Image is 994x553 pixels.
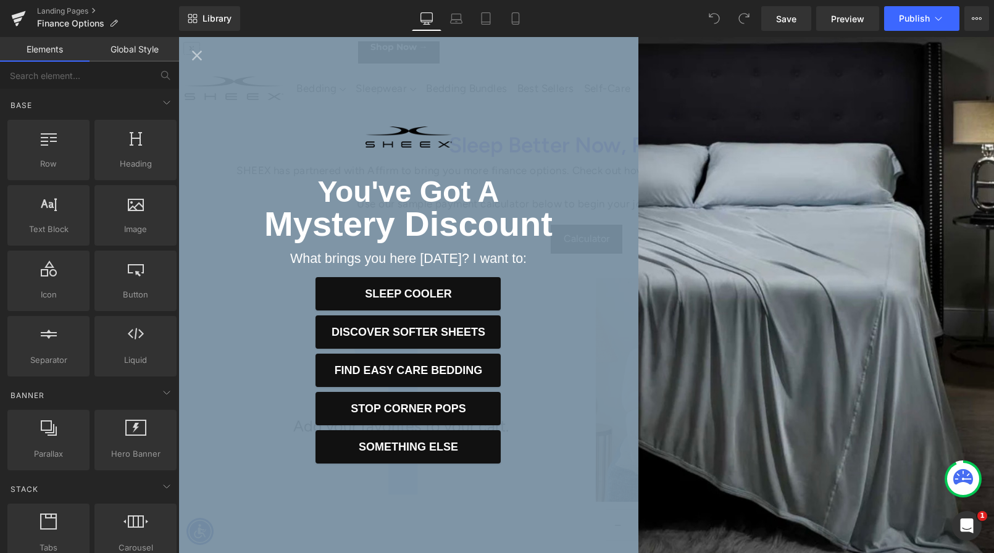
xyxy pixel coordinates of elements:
button: Gorgias live chat [6,4,43,41]
div: X [347,2,366,30]
span: Liquid [98,354,173,367]
a: Desktop [412,6,441,31]
button: Publish [884,6,959,31]
span: Stack [9,483,40,495]
strong: You've Got A [139,138,320,171]
a: Mobile [501,6,530,31]
img: Logo [187,89,274,110]
span: Row [11,157,86,170]
span: Preview [831,12,864,25]
span: Text Block [11,223,86,236]
strong: UP TO 50% OFF! [53,6,159,21]
div: Shop Now → [180,4,261,27]
button: Sleep Cooler [137,240,322,273]
button: Something else [137,393,322,426]
strong: Mystery Discount [86,167,374,206]
a: New Library [179,6,240,31]
span: Save [776,12,796,25]
span: Base [9,99,33,111]
button: More [964,6,989,31]
a: Global Style [90,37,179,62]
button: Find Easy Care Bedding [137,317,322,350]
span: Parallax [11,447,86,460]
iframe: Intercom live chat [952,511,982,541]
span: Library [203,13,232,24]
a: Tablet [471,6,501,31]
button: Stop Corner Pops [137,355,322,388]
span: Shop Now → [192,4,249,15]
span: Publish [899,14,930,23]
a: Preview [816,6,879,31]
span: Banner [9,389,46,401]
span: Hero Banner [98,447,173,460]
span: Button [98,288,173,301]
span: 1 [977,511,987,521]
button: Redo [732,6,756,31]
font: X [353,2,359,14]
span: Image [98,223,173,236]
div: Close popup [10,10,27,27]
button: Undo [702,6,727,31]
a: Landing Pages [37,6,179,16]
span: Icon [11,288,86,301]
span: Heading [98,157,173,170]
span: Separator [11,354,86,367]
button: Discover Softer Sheets [137,278,322,312]
a: Laptop [441,6,471,31]
span: Finance Options [37,19,104,28]
p: What brings you here [DATE]? I want to: [112,214,348,230]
